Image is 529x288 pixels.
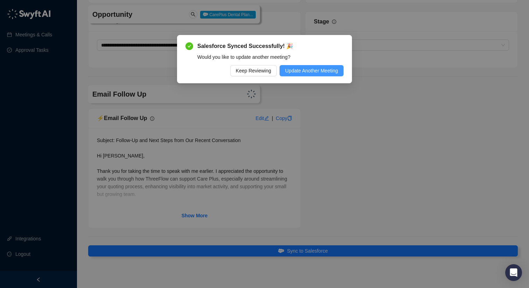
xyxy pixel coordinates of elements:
[230,65,277,76] button: Keep Reviewing
[236,67,271,75] span: Keep Reviewing
[197,53,344,61] div: Would you like to update another meeting?
[505,264,522,281] div: Open Intercom Messenger
[185,42,193,50] span: check-circle
[197,42,344,50] span: Salesforce Synced Successfully! 🎉
[285,67,338,75] span: Update Another Meeting
[280,65,344,76] button: Update Another Meeting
